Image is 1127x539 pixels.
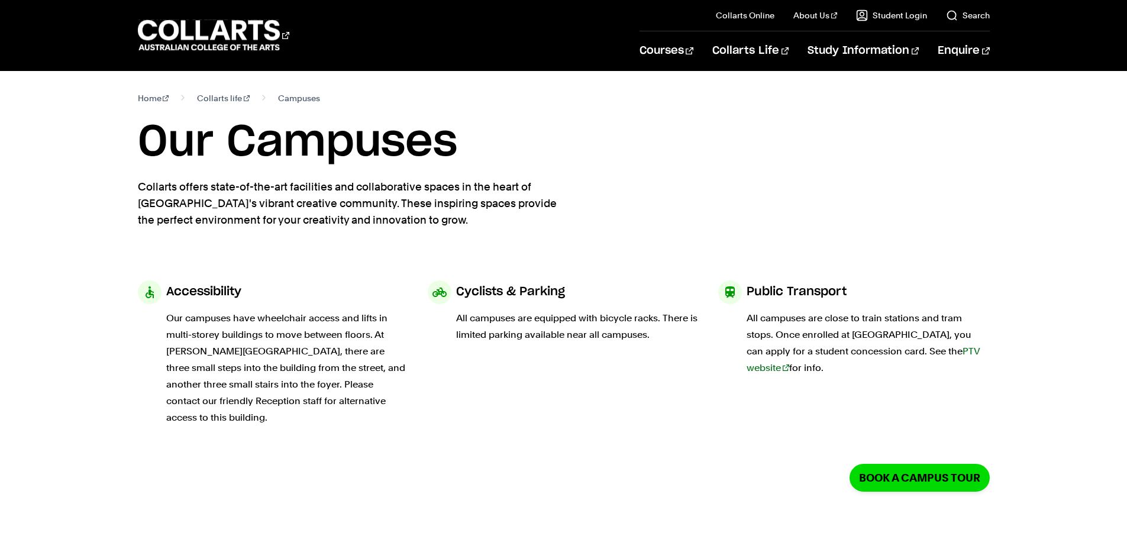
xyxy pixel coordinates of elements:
[793,9,837,21] a: About Us
[138,18,289,52] div: Go to homepage
[938,31,989,70] a: Enquire
[946,9,990,21] a: Search
[856,9,927,21] a: Student Login
[456,310,699,343] p: All campuses are equipped with bicycle racks. There is limited parking available near all campuses.
[640,31,693,70] a: Courses
[138,116,990,169] h1: Our Campuses
[747,310,990,376] p: All campuses are close to train stations and tram stops. Once enrolled at [GEOGRAPHIC_DATA], you ...
[850,464,990,492] a: Book a Campus Tour
[747,346,980,373] a: PTV website
[808,31,919,70] a: Study Information
[456,280,565,303] h3: Cyclists & Parking
[138,90,169,106] a: Home
[166,280,241,303] h3: Accessibility
[716,9,774,21] a: Collarts Online
[712,31,789,70] a: Collarts Life
[166,310,409,426] p: Our campuses have wheelchair access and lifts in multi-storey buildings to move between floors. A...
[197,90,250,106] a: Collarts life
[747,280,847,303] h3: Public Transport
[278,90,320,106] span: Campuses
[138,179,570,228] p: Collarts offers state-of-the-art facilities and collaborative spaces in the heart of [GEOGRAPHIC_...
